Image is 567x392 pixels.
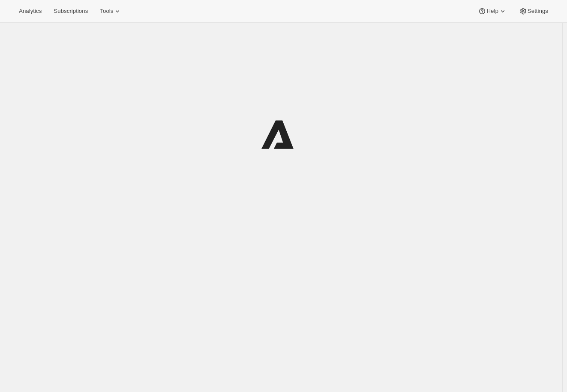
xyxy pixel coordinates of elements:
[54,8,88,15] span: Subscriptions
[14,5,47,17] button: Analytics
[19,8,42,15] span: Analytics
[95,5,127,17] button: Tools
[48,5,93,17] button: Subscriptions
[528,8,548,15] span: Settings
[100,8,113,15] span: Tools
[486,8,498,15] span: Help
[514,5,553,17] button: Settings
[473,5,512,17] button: Help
